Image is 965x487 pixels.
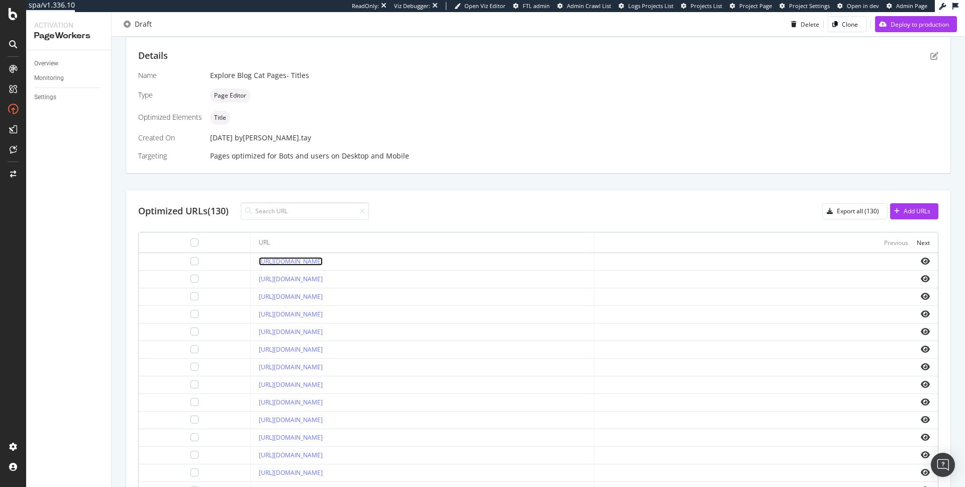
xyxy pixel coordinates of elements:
i: eye [921,310,930,318]
span: Admin Page [896,2,927,10]
i: eye [921,328,930,336]
a: [URL][DOMAIN_NAME] [259,468,323,477]
button: Delete [787,16,819,32]
a: [URL][DOMAIN_NAME] [259,451,323,459]
i: eye [921,451,930,459]
div: Targeting [138,151,202,161]
div: Overview [34,58,58,69]
input: Search URL [241,202,369,220]
a: [URL][DOMAIN_NAME] [259,398,323,407]
a: [URL][DOMAIN_NAME] [259,257,323,266]
div: Export all (130) [837,207,879,215]
i: eye [921,433,930,441]
div: Settings [34,92,56,103]
div: Next [917,238,930,247]
a: FTL admin [513,2,550,10]
button: Export all (130) [822,203,888,219]
a: Settings [34,92,104,103]
span: Logs Projects List [628,2,673,10]
div: Add URLs [904,207,930,215]
a: [URL][DOMAIN_NAME] [259,416,323,424]
a: [URL][DOMAIN_NAME] [259,345,323,354]
a: Admin Page [887,2,927,10]
a: Monitoring [34,73,104,84]
span: Projects List [691,2,722,10]
div: pen-to-square [930,52,938,60]
i: eye [921,292,930,300]
div: Optimized Elements [138,112,202,122]
span: Admin Crawl List [567,2,611,10]
div: PageWorkers [34,30,103,42]
div: Deploy to production [891,20,949,28]
a: Overview [34,58,104,69]
a: [URL][DOMAIN_NAME] [259,292,323,301]
div: Viz Debugger: [394,2,430,10]
i: eye [921,416,930,424]
div: Desktop and Mobile [342,151,409,161]
i: eye [921,398,930,406]
i: eye [921,257,930,265]
a: [URL][DOMAIN_NAME] [259,328,323,336]
div: Pages optimized for on [210,151,938,161]
span: Project Settings [789,2,830,10]
i: eye [921,468,930,476]
span: Open in dev [847,2,879,10]
a: Project Page [730,2,772,10]
div: Clone [842,20,858,28]
button: Previous [884,236,908,249]
span: Title [214,115,226,121]
a: Logs Projects List [619,2,673,10]
div: [DATE] [210,133,938,143]
button: Add URLs [890,203,938,219]
div: Previous [884,238,908,247]
div: Explore Blog Cat Pages- Titles [210,70,938,80]
a: Admin Crawl List [557,2,611,10]
div: ReadOnly: [352,2,379,10]
div: Optimized URLs (130) [138,205,229,218]
div: Name [138,70,202,80]
span: FTL admin [523,2,550,10]
a: [URL][DOMAIN_NAME] [259,433,323,442]
div: Delete [801,20,819,28]
div: URL [259,238,270,247]
div: Details [138,49,168,62]
a: [URL][DOMAIN_NAME] [259,363,323,371]
div: neutral label [210,111,230,125]
a: Project Settings [780,2,830,10]
a: [URL][DOMAIN_NAME] [259,310,323,318]
div: Monitoring [34,73,64,84]
a: Open in dev [837,2,879,10]
div: Activation [34,20,103,30]
div: Open Intercom Messenger [931,453,955,477]
a: Projects List [681,2,722,10]
button: Next [917,236,930,249]
div: neutral label [210,89,250,103]
div: Draft [135,19,152,29]
button: Clone [828,16,866,32]
i: eye [921,345,930,353]
i: eye [921,363,930,371]
a: [URL][DOMAIN_NAME] [259,275,323,283]
i: eye [921,275,930,283]
div: Type [138,90,202,100]
div: Bots and users [279,151,329,161]
span: Page Editor [214,93,246,99]
span: Project Page [739,2,772,10]
div: Created On [138,133,202,143]
a: [URL][DOMAIN_NAME] [259,380,323,389]
div: by [PERSON_NAME].tay [235,133,311,143]
span: Open Viz Editor [464,2,506,10]
button: Deploy to production [875,16,957,32]
a: Open Viz Editor [454,2,506,10]
i: eye [921,380,930,388]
